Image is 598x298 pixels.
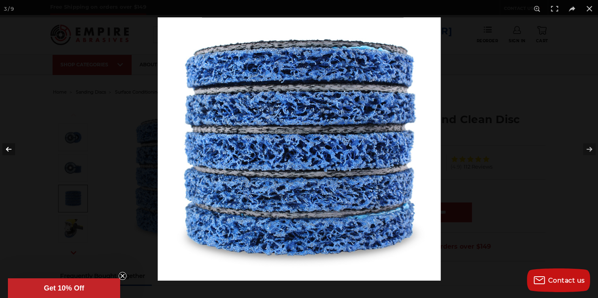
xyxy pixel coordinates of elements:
[158,17,441,281] img: 4.5_Inch_Clean_Strip_Discs__13886.1570196851.jpg
[8,278,120,298] div: Get 10% OffClose teaser
[570,129,598,169] button: Next (arrow right)
[119,272,126,280] button: Close teaser
[548,277,585,284] span: Contact us
[527,268,590,292] button: Contact us
[44,284,84,292] span: Get 10% Off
